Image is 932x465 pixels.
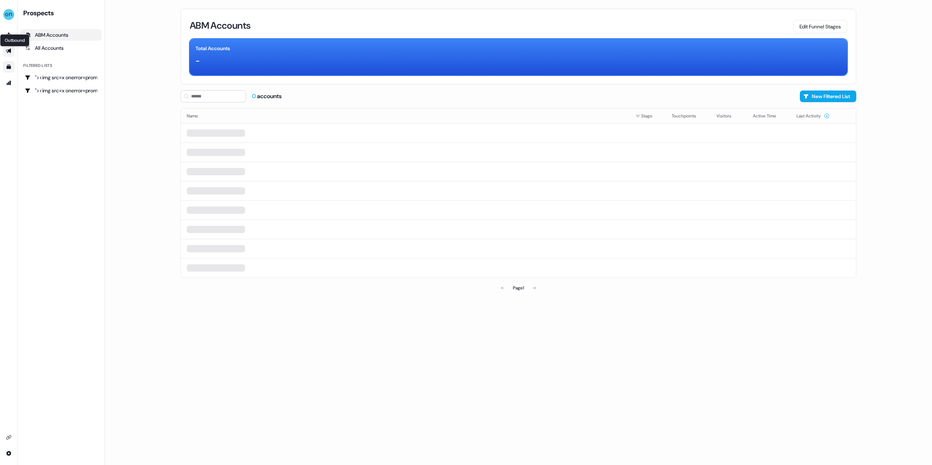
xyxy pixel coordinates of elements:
a: Go to prospects [3,29,15,41]
a: Go to outbound experience [3,45,15,57]
div: ABM Accounts [25,31,97,39]
th: Name [181,109,629,123]
div: "><img src=x onerror=prompt();> [25,87,97,94]
button: Edit Funnel Stages [793,20,847,33]
a: Go to integrations [3,448,15,459]
a: All accounts [20,42,102,54]
a: Go to integrations [3,432,15,443]
button: Touchpoints [672,109,705,123]
div: Stage [635,112,660,120]
button: Visitors [716,109,740,123]
span: 0 [252,92,257,100]
button: New Filtered List [800,91,856,102]
h3: ABM Accounts [190,21,250,30]
button: Last Activity [797,109,830,123]
a: Go to "><img src=x onerror=prompt();> [20,72,102,83]
a: ABM Accounts [20,29,102,41]
a: Go to "><img src=x onerror=prompt();> [20,85,102,96]
div: All Accounts [25,44,97,52]
div: accounts [252,92,282,100]
div: "><img src=x onerror=prompt();> [25,74,97,81]
div: Page 1 [513,284,524,292]
div: - [196,55,200,66]
button: Active Time [753,109,785,123]
div: Filtered lists [23,63,52,69]
div: Prospects [23,9,102,17]
div: Total Accounts [196,45,230,52]
a: Go to templates [3,61,15,73]
a: Go to attribution [3,77,15,89]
